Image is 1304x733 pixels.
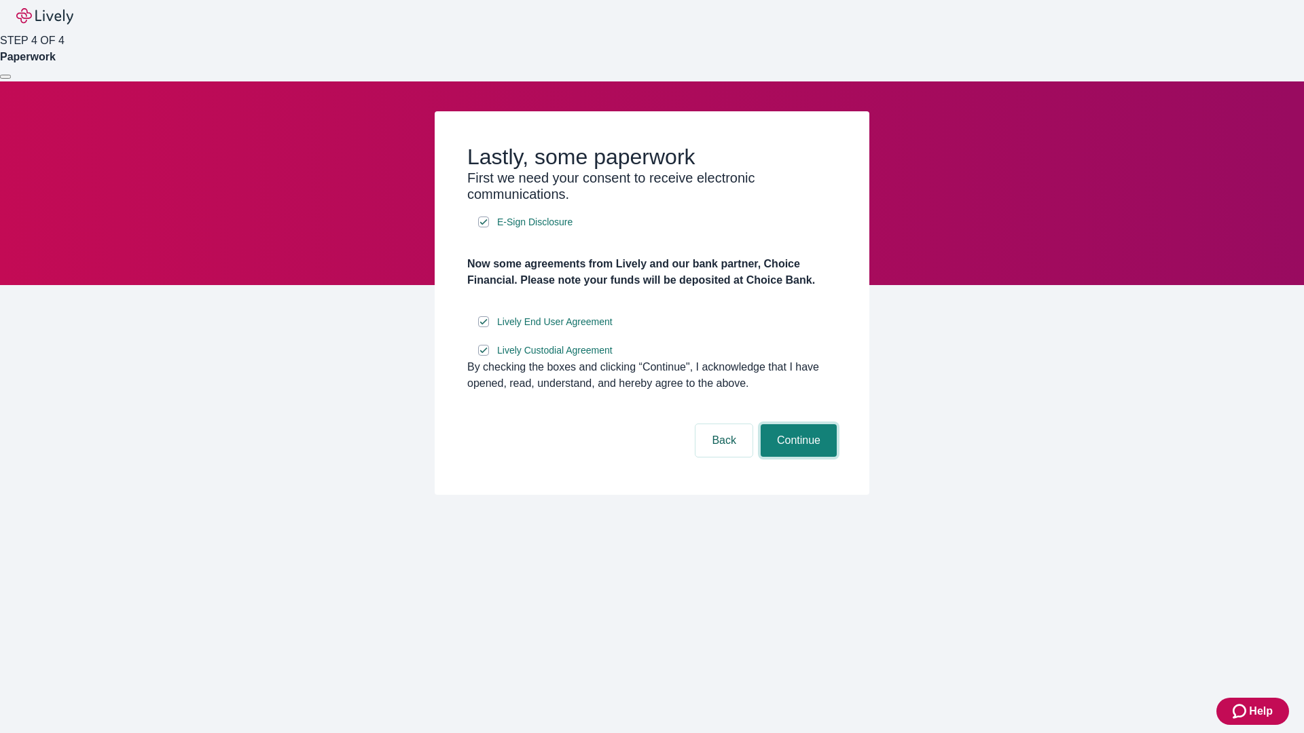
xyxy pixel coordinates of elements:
h4: Now some agreements from Lively and our bank partner, Choice Financial. Please note your funds wi... [467,256,837,288]
svg: Zendesk support icon [1233,703,1249,719]
button: Continue [761,424,837,457]
a: e-sign disclosure document [494,342,615,359]
span: Lively End User Agreement [497,315,613,329]
h3: First we need your consent to receive electronic communications. [467,170,837,202]
span: Help [1249,703,1273,719]
button: Zendesk support iconHelp [1216,698,1289,725]
span: E-Sign Disclosure [497,215,573,229]
a: e-sign disclosure document [494,314,615,331]
img: Lively [16,8,73,24]
a: e-sign disclosure document [494,214,575,231]
div: By checking the boxes and clicking “Continue", I acknowledge that I have opened, read, understand... [467,359,837,392]
span: Lively Custodial Agreement [497,343,613,358]
button: Back [695,424,753,457]
h2: Lastly, some paperwork [467,144,837,170]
